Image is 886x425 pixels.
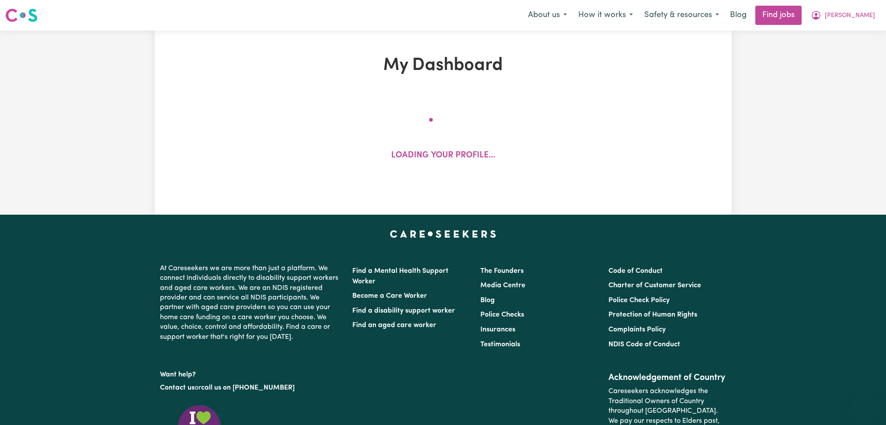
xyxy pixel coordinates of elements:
h2: Acknowledgement of Country [608,373,726,383]
a: Contact us [160,384,195,391]
p: Loading your profile... [391,150,495,162]
a: Careseekers home page [390,230,496,237]
a: Police Check Policy [608,297,670,304]
button: My Account [805,6,881,24]
span: [PERSON_NAME] [825,11,875,21]
a: Code of Conduct [608,268,663,275]
p: or [160,380,342,396]
a: Blog [725,6,752,25]
a: Testimonials [480,341,520,348]
a: call us on [PHONE_NUMBER] [201,384,295,391]
a: Complaints Policy [608,326,666,333]
a: Media Centre [480,282,525,289]
a: Police Checks [480,311,524,318]
a: Insurances [480,326,515,333]
a: Find an aged care worker [352,322,436,329]
a: Find a Mental Health Support Worker [352,268,448,285]
a: Find jobs [755,6,802,25]
a: Protection of Human Rights [608,311,697,318]
a: Charter of Customer Service [608,282,701,289]
h1: My Dashboard [256,55,630,76]
button: About us [522,6,573,24]
iframe: Button to launch messaging window [851,390,879,418]
p: At Careseekers we are more than just a platform. We connect individuals directly to disability su... [160,260,342,345]
a: Careseekers logo [5,5,38,25]
a: NDIS Code of Conduct [608,341,680,348]
a: The Founders [480,268,524,275]
a: Find a disability support worker [352,307,455,314]
a: Become a Care Worker [352,293,427,300]
button: How it works [573,6,639,24]
a: Blog [480,297,495,304]
button: Safety & resources [639,6,725,24]
p: Want help? [160,366,342,380]
img: Careseekers logo [5,7,38,23]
